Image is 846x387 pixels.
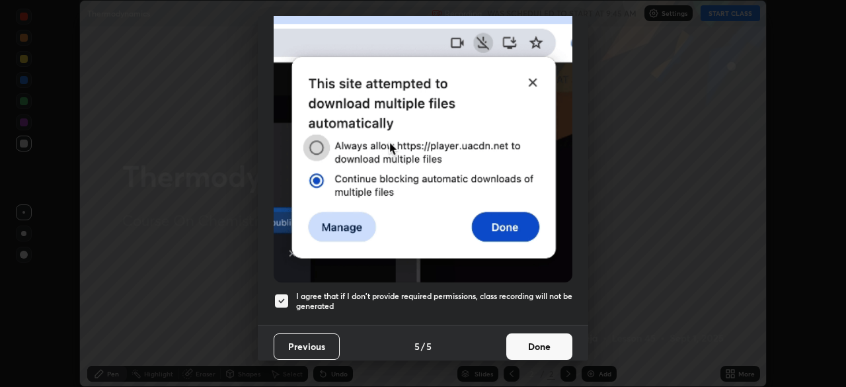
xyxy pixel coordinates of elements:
h4: 5 [426,339,432,353]
button: Previous [274,333,340,360]
button: Done [506,333,572,360]
h4: / [421,339,425,353]
h4: 5 [414,339,420,353]
h5: I agree that if I don't provide required permissions, class recording will not be generated [296,291,572,312]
